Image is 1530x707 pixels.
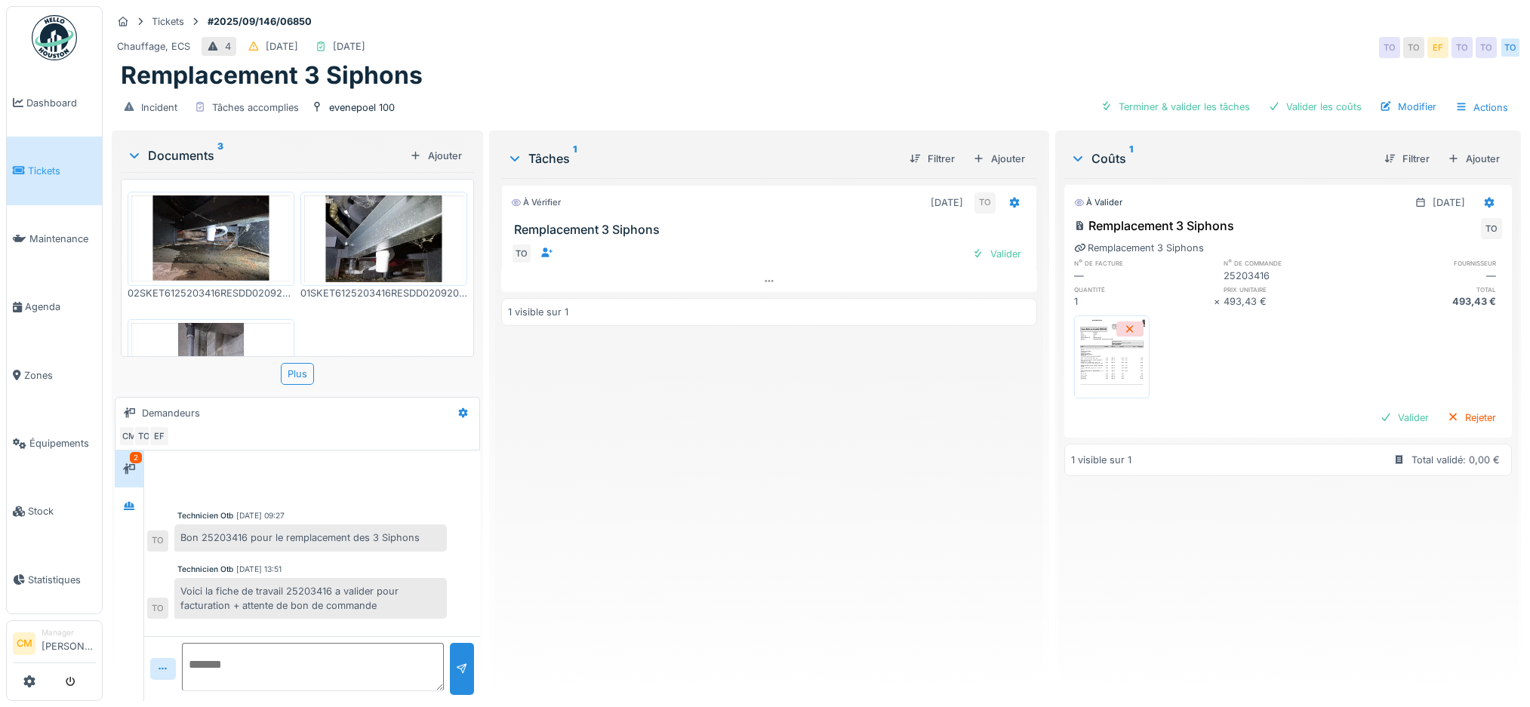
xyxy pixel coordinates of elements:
[127,146,404,164] div: Documents
[514,223,1030,237] h3: Remplacement 3 Siphons
[1451,37,1473,58] div: TO
[217,146,223,164] sup: 3
[1481,218,1502,239] div: TO
[29,436,96,450] span: Équipements
[266,39,298,54] div: [DATE]
[1403,37,1424,58] div: TO
[7,478,102,546] a: Stock
[28,164,96,178] span: Tickets
[174,524,447,551] div: Bon 25203416 pour le remplacement des 3 Siphons
[1078,319,1146,395] img: nv376o4gl4w7w9bfnfwf9s59fq1p
[236,564,282,575] div: [DATE] 13:51
[1362,294,1502,309] div: 493,43 €
[149,426,170,447] div: EF
[304,195,463,283] img: t77n6g3cpnifjbcdwu4wasagrnye
[1441,407,1502,428] div: Rejeter
[42,627,96,659] li: [PERSON_NAME]
[7,137,102,204] a: Tickets
[7,69,102,137] a: Dashboard
[1074,269,1214,283] div: —
[29,232,96,246] span: Maintenance
[1500,37,1521,58] div: TO
[966,244,1027,264] div: Valider
[202,14,318,29] strong: #2025/09/146/06850
[967,149,1031,169] div: Ajouter
[1070,149,1372,168] div: Coûts
[1074,258,1214,268] h6: n° de facture
[42,627,96,638] div: Manager
[141,100,177,115] div: Incident
[32,15,77,60] img: Badge_color-CXgf-gQk.svg
[1427,37,1448,58] div: EF
[121,61,423,90] h1: Remplacement 3 Siphons
[142,406,200,420] div: Demandeurs
[212,100,299,115] div: Tâches accomplies
[128,286,294,300] div: 02SKET6125203416RESDD02092025_0810.JPEG
[1362,269,1502,283] div: —
[1071,453,1131,467] div: 1 visible sur 1
[147,530,168,552] div: TO
[26,96,96,110] span: Dashboard
[281,363,314,385] div: Plus
[1224,284,1363,294] h6: prix unitaire
[333,39,365,54] div: [DATE]
[236,510,285,521] div: [DATE] 09:27
[1074,217,1234,235] div: Remplacement 3 Siphons
[1374,407,1435,428] div: Valider
[225,39,231,54] div: 4
[511,243,532,264] div: TO
[7,205,102,273] a: Maintenance
[119,426,140,447] div: CM
[24,368,96,383] span: Zones
[131,195,291,283] img: 0cmvagii9aj6kly46p7xtu92ux3m
[177,564,233,575] div: Technicien Otb
[1476,37,1497,58] div: TO
[28,573,96,587] span: Statistiques
[1374,97,1442,117] div: Modifier
[134,426,155,447] div: TO
[1129,149,1133,168] sup: 1
[511,196,561,209] div: À vérifier
[1074,284,1214,294] h6: quantité
[1362,284,1502,294] h6: total
[117,39,190,54] div: Chauffage, ECS
[7,341,102,409] a: Zones
[1378,149,1436,169] div: Filtrer
[1214,294,1224,309] div: ×
[130,452,142,463] div: 2
[300,286,467,300] div: 01SKET6125203416RESDD02092025_0810.JPEG
[1411,453,1500,467] div: Total validé: 0,00 €
[1224,294,1363,309] div: 493,43 €
[404,146,468,166] div: Ajouter
[7,409,102,477] a: Équipements
[507,149,897,168] div: Tâches
[931,195,963,210] div: [DATE]
[177,510,233,521] div: Technicien Otb
[1074,241,1204,255] div: Remplacement 3 Siphons
[1074,294,1214,309] div: 1
[904,149,961,169] div: Filtrer
[1448,97,1515,118] div: Actions
[13,632,35,655] li: CM
[152,14,184,29] div: Tickets
[974,192,996,214] div: TO
[1433,195,1465,210] div: [DATE]
[1074,196,1122,209] div: À valider
[1362,258,1502,268] h6: fournisseur
[28,504,96,518] span: Stock
[508,305,568,319] div: 1 visible sur 1
[1094,97,1256,117] div: Terminer & valider les tâches
[25,300,96,314] span: Agenda
[1379,37,1400,58] div: TO
[7,273,102,341] a: Agenda
[13,627,96,663] a: CM Manager[PERSON_NAME]
[1262,97,1368,117] div: Valider les coûts
[147,598,168,619] div: TO
[174,578,447,619] div: Voici la fiche de travail 25203416 a valider pour facturation + attente de bon de commande
[573,149,577,168] sup: 1
[1224,258,1363,268] h6: n° de commande
[1224,269,1363,283] div: 25203416
[329,100,395,115] div: evenepoel 100
[1442,149,1506,169] div: Ajouter
[131,323,291,410] img: 9oxhaa6q3ae1283htatpiothzrzy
